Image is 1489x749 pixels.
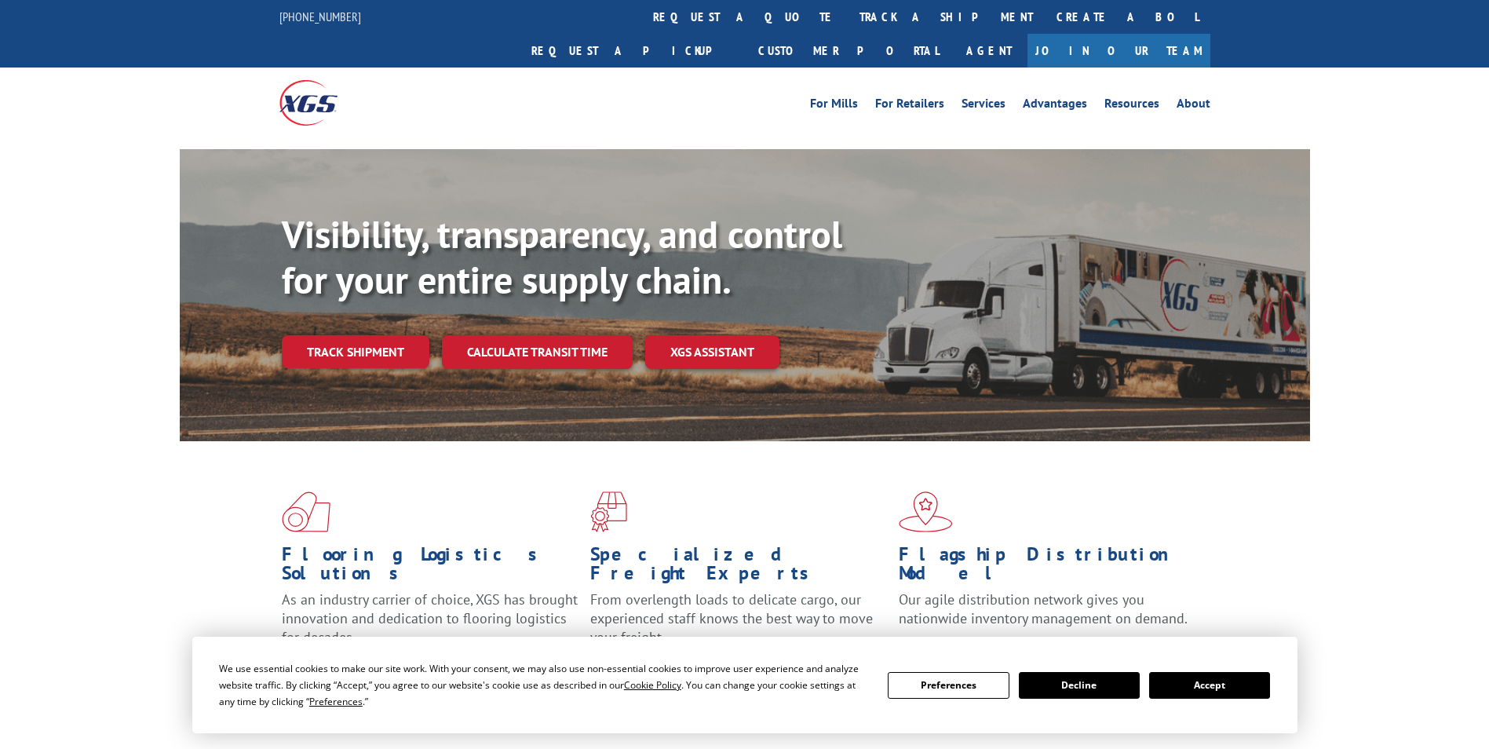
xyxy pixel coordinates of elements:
a: Services [962,97,1005,115]
span: Cookie Policy [624,678,681,692]
a: Track shipment [282,335,429,368]
a: Join Our Team [1027,34,1210,68]
img: xgs-icon-focused-on-flooring-red [590,491,627,532]
img: xgs-icon-flagship-distribution-model-red [899,491,953,532]
h1: Flagship Distribution Model [899,545,1195,590]
a: For Retailers [875,97,944,115]
span: As an industry carrier of choice, XGS has brought innovation and dedication to flooring logistics... [282,590,578,646]
a: Calculate transit time [442,335,633,369]
button: Accept [1149,672,1270,699]
a: Resources [1104,97,1159,115]
button: Preferences [888,672,1009,699]
a: XGS ASSISTANT [645,335,779,369]
a: Customer Portal [746,34,951,68]
span: Our agile distribution network gives you nationwide inventory management on demand. [899,590,1188,627]
p: From overlength loads to delicate cargo, our experienced staff knows the best way to move your fr... [590,590,887,660]
a: For Mills [810,97,858,115]
a: About [1177,97,1210,115]
h1: Flooring Logistics Solutions [282,545,578,590]
b: Visibility, transparency, and control for your entire supply chain. [282,210,842,304]
a: Agent [951,34,1027,68]
img: xgs-icon-total-supply-chain-intelligence-red [282,491,330,532]
a: Advantages [1023,97,1087,115]
button: Decline [1019,672,1140,699]
div: We use essential cookies to make our site work. With your consent, we may also use non-essential ... [219,660,869,710]
span: Preferences [309,695,363,708]
h1: Specialized Freight Experts [590,545,887,590]
a: [PHONE_NUMBER] [279,9,361,24]
div: Cookie Consent Prompt [192,637,1297,733]
a: Request a pickup [520,34,746,68]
